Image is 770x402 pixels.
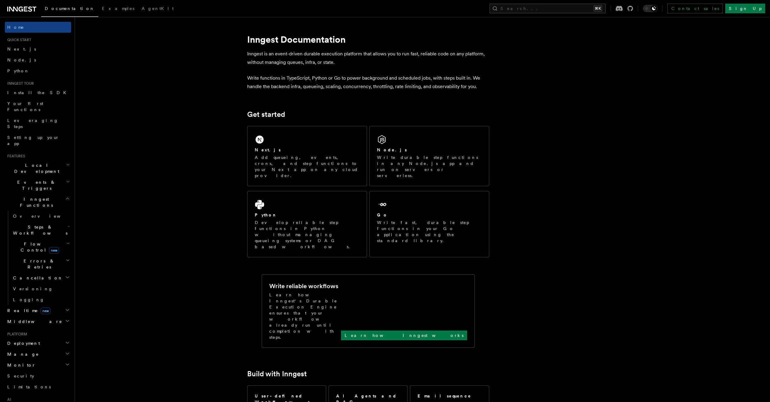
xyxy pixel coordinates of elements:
span: AI [5,397,11,402]
span: Quick start [5,38,31,42]
a: Sign Up [725,4,765,13]
button: Deployment [5,338,71,349]
span: Leveraging Steps [7,118,58,129]
button: Local Development [5,160,71,177]
h2: Go [377,212,388,218]
span: Install the SDK [7,90,70,95]
span: Examples [102,6,134,11]
a: Next.js [5,44,71,54]
p: Learn how Inngest's Durable Execution Engine ensures that your workflow already run until complet... [269,292,341,340]
h2: Node.js [377,147,407,153]
a: Python [5,65,71,76]
span: Monitor [5,362,36,368]
h1: Inngest Documentation [247,34,489,45]
span: Logging [13,297,44,302]
span: new [41,308,51,314]
span: Node.js [7,58,36,62]
p: Develop reliable step functions in Python without managing queueing systems or DAG based workflows. [255,219,359,250]
kbd: ⌘K [594,5,602,12]
button: Search...⌘K [490,4,606,13]
span: Versioning [13,286,53,291]
button: Toggle dark mode [643,5,657,12]
a: Install the SDK [5,87,71,98]
a: Contact sales [667,4,723,13]
span: Steps & Workflows [11,224,67,236]
button: Flow Controlnew [11,239,71,255]
button: Errors & Retries [11,255,71,272]
h2: Python [255,212,277,218]
button: Events & Triggers [5,177,71,194]
span: Limitations [7,384,51,389]
a: Node.jsWrite durable step functions in any Node.js app and run on servers or serverless. [369,126,489,186]
button: Steps & Workflows [11,222,71,239]
p: Write fast, durable step functions in your Go application using the standard library. [377,219,482,244]
button: Inngest Functions [5,194,71,211]
span: Platform [5,332,27,337]
a: Home [5,22,71,33]
p: Inngest is an event-driven durable execution platform that allows you to run fast, reliable code ... [247,50,489,67]
span: Security [7,374,34,378]
span: Your first Functions [7,101,43,112]
span: Features [5,154,25,159]
a: GoWrite fast, durable step functions in your Go application using the standard library. [369,191,489,257]
a: Examples [98,2,138,16]
a: Limitations [5,381,71,392]
a: AgentKit [138,2,177,16]
a: Versioning [11,283,71,294]
a: Get started [247,110,285,119]
button: Monitor [5,360,71,371]
a: Build with Inngest [247,370,307,378]
a: Your first Functions [5,98,71,115]
span: Middleware [5,318,62,325]
span: Home [7,24,24,30]
p: Learn how Inngest works [345,332,464,338]
a: Leveraging Steps [5,115,71,132]
span: Overview [13,214,75,219]
span: Events & Triggers [5,179,66,191]
p: Add queueing, events, crons, and step functions to your Next app on any cloud provider. [255,154,359,179]
span: Documentation [45,6,95,11]
span: Python [7,68,29,73]
span: Flow Control [11,241,67,253]
span: new [49,247,59,254]
a: Security [5,371,71,381]
div: Inngest Functions [5,211,71,305]
a: Node.js [5,54,71,65]
a: Documentation [41,2,98,17]
span: Manage [5,351,39,357]
span: Local Development [5,162,66,174]
a: Overview [11,211,71,222]
button: Middleware [5,316,71,327]
button: Cancellation [11,272,71,283]
a: PythonDevelop reliable step functions in Python without managing queueing systems or DAG based wo... [247,191,367,257]
a: Next.jsAdd queueing, events, crons, and step functions to your Next app on any cloud provider. [247,126,367,186]
span: Deployment [5,340,40,346]
h2: Next.js [255,147,281,153]
span: Inngest tour [5,81,34,86]
span: Errors & Retries [11,258,66,270]
h2: Write reliable workflows [269,282,338,290]
p: Write functions in TypeScript, Python or Go to power background and scheduled jobs, with steps bu... [247,74,489,91]
span: Cancellation [11,275,63,281]
p: Write durable step functions in any Node.js app and run on servers or serverless. [377,154,482,179]
a: Logging [11,294,71,305]
a: Setting up your app [5,132,71,149]
span: Realtime [5,308,51,314]
span: Next.js [7,47,36,51]
button: Realtimenew [5,305,71,316]
span: Setting up your app [7,135,59,146]
button: Manage [5,349,71,360]
a: Learn how Inngest works [341,331,467,340]
span: Inngest Functions [5,196,65,208]
span: AgentKit [142,6,174,11]
h2: Email sequence [418,393,471,399]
